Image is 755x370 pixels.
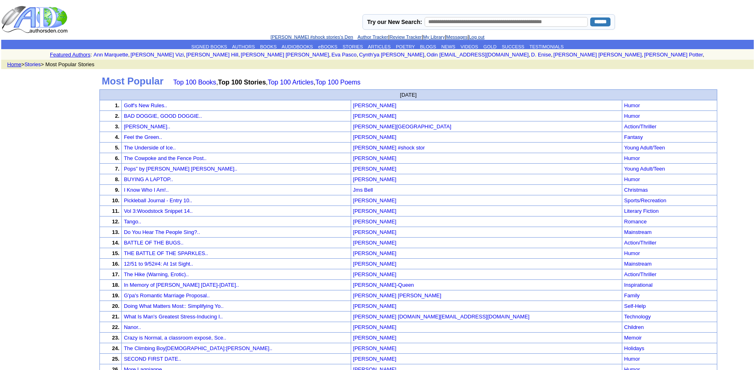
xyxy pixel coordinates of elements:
a: Tango.. [124,219,141,225]
a: BOOKS [260,44,277,49]
font: i [704,53,705,57]
font: [PERSON_NAME] [353,208,397,214]
a: Action/Thriller [624,123,656,130]
a: THE BATTLE OF THE SPARKLES.. [124,250,208,256]
a: Inspirational [624,282,653,288]
font: [PERSON_NAME] [353,155,397,161]
a: BUYING A LAPTOP.. [124,176,173,182]
a: Holidays [624,345,645,351]
font: [PERSON_NAME]-Queen [353,282,414,288]
a: Doing What Matters Most:: Simplifying Yo.. [124,303,224,309]
font: 4. [115,134,119,140]
a: VIDEOS [461,44,478,49]
a: Mainstream [624,261,652,267]
a: Pickleball Journal - Entry 10.. [124,197,192,203]
a: Sports/Recreation [624,197,667,203]
font: 24. [112,345,119,351]
label: Try our New Search: [367,19,422,25]
a: Crazy is Normal, a classroom exposé, Sce.. [124,335,226,341]
a: [PERSON_NAME]-Queen [353,281,414,288]
a: [PERSON_NAME] [DOMAIN_NAME][EMAIL_ADDRESS][DOMAIN_NAME] [353,313,530,320]
a: [PERSON_NAME] [PERSON_NAME] [241,52,329,58]
a: [PERSON_NAME] [353,133,397,140]
a: Top 100 Articles [268,79,314,86]
font: [PERSON_NAME] [353,324,397,330]
font: , , , , , , , , , , [93,52,705,58]
a: AUDIOBOOKS [282,44,313,49]
a: [PERSON_NAME] [PERSON_NAME] [353,292,441,299]
font: i [185,53,186,57]
font: [PERSON_NAME] [353,261,397,267]
font: [PERSON_NAME] [353,303,397,309]
font: 14. [112,240,119,246]
a: Humor [624,102,640,108]
a: Cynth'ya [PERSON_NAME] [359,52,424,58]
font: [PERSON_NAME] [353,219,397,225]
a: [PERSON_NAME] Potter [644,52,703,58]
font: [PERSON_NAME] [353,356,397,362]
a: SIGNED BOOKS [191,44,227,49]
font: 3. [115,123,119,130]
font: 11. [112,208,119,214]
font: [PERSON_NAME] [353,229,397,235]
a: [PERSON_NAME] [353,239,397,246]
font: Jms Bell [353,187,373,193]
font: [PERSON_NAME] [353,113,397,119]
a: Young Adult/Teen [624,145,665,151]
a: [PERSON_NAME] [353,102,397,108]
font: i [426,53,427,57]
a: [PERSON_NAME] Hill [186,52,239,58]
a: Nanor.. [124,324,141,330]
a: Author Tracker [358,35,388,39]
a: Do You Hear The People Sing?.. [124,229,200,235]
font: [PERSON_NAME] [353,197,397,203]
a: [PERSON_NAME] [353,260,397,267]
a: Memoir [624,335,642,341]
a: [PERSON_NAME] [353,302,397,309]
a: The Underside of Ice.. [124,145,176,151]
font: : [91,52,92,58]
a: [PERSON_NAME] [353,165,397,172]
a: D. Enise [531,52,551,58]
font: [PERSON_NAME] [353,102,397,108]
a: BATTLE OF THE BUGS.. [124,240,183,246]
a: Family [624,292,640,299]
a: ARTICLES [368,44,390,49]
a: The Cowpoke and the Fence Post.. [124,155,207,161]
a: [PERSON_NAME] [353,175,397,182]
font: 13. [112,229,119,235]
a: [PERSON_NAME] [353,355,397,362]
b: Top 100 Stories [218,79,266,86]
a: [PERSON_NAME][GEOGRAPHIC_DATA] [353,123,451,130]
font: i [129,53,130,57]
font: [DATE] [400,92,416,98]
a: BLOGS [420,44,436,49]
font: [PERSON_NAME] [353,345,397,351]
font: 20. [112,303,119,309]
a: Featured Authors [50,52,91,58]
a: Christmas [624,187,648,193]
a: Jms Bell [353,186,373,193]
a: Mainstream [624,229,652,235]
font: 22. [112,324,119,330]
a: My Library [423,35,445,39]
font: 19. [112,292,119,299]
font: 5. [115,145,119,151]
a: [PERSON_NAME] [353,197,397,203]
font: i [643,53,644,57]
font: 18. [112,282,119,288]
img: logo_ad.gif [1,5,69,34]
a: Literary Fiction [624,208,659,214]
font: [PERSON_NAME] [PERSON_NAME] [353,292,441,299]
a: AUTHORS [232,44,255,49]
a: Stories [24,61,41,67]
a: Pops” by [PERSON_NAME] [PERSON_NAME].. [124,166,237,172]
a: STORIES [343,44,363,49]
a: Odin [EMAIL_ADDRESS][DOMAIN_NAME] [427,52,528,58]
a: Young Adult/Teen [624,166,665,172]
a: [PERSON_NAME] [353,207,397,214]
a: [PERSON_NAME] [353,154,397,161]
font: 12. [112,219,119,225]
a: SUCCESS [502,44,524,49]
